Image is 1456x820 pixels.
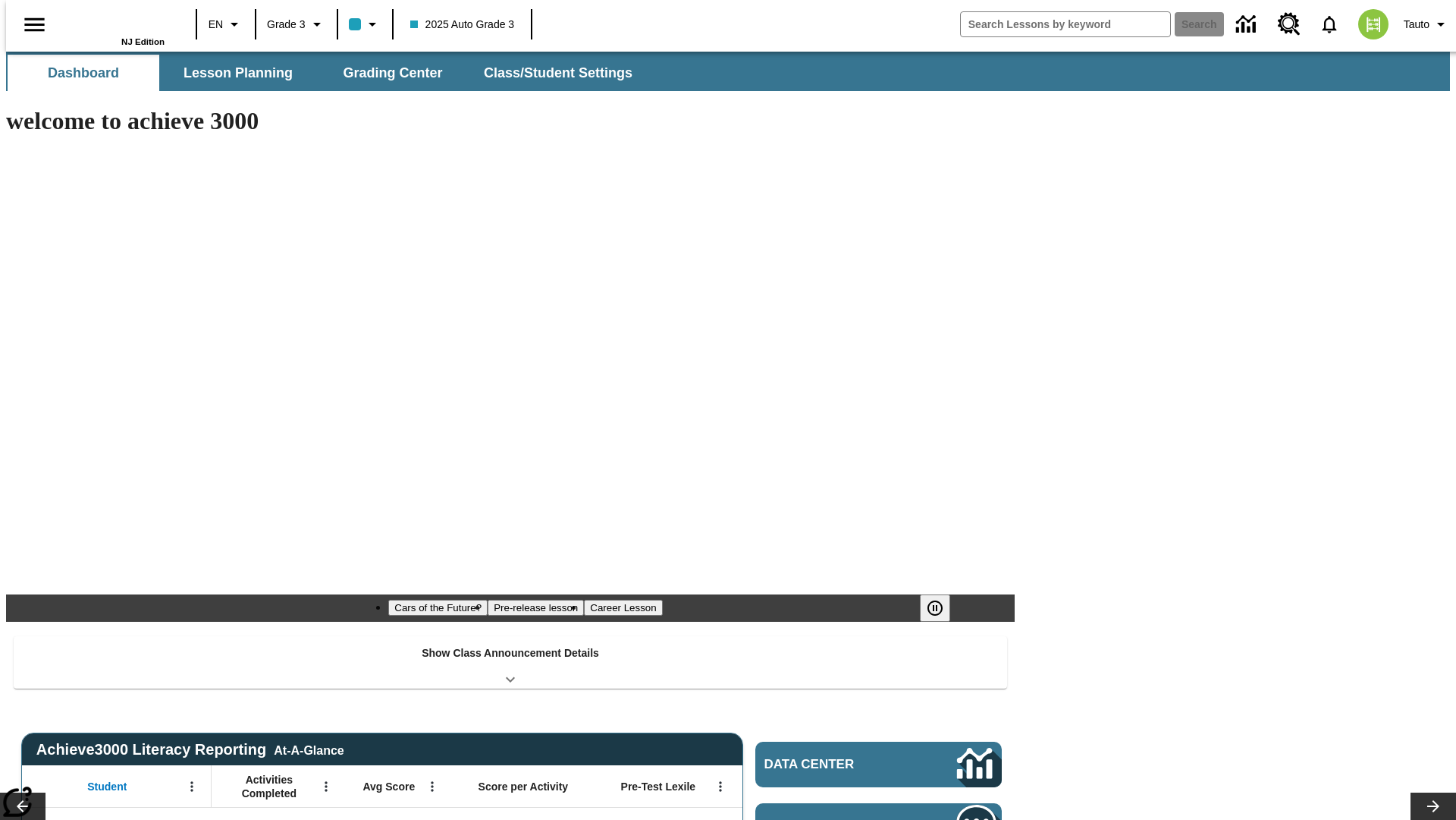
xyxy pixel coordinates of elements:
[48,65,119,82] span: Dashboard
[121,37,165,46] span: NJ Edition
[6,55,646,91] div: SubNavbar
[6,52,1450,91] div: SubNavbar
[709,775,732,798] button: Open Menu
[484,65,632,82] span: Class/Student Settings
[472,55,645,91] button: Class/Student Settings
[388,600,488,616] button: Slide 1 Cars of the Future?
[12,2,57,47] button: Open side menu
[584,600,662,616] button: Slide 3 Career Lesson
[87,780,127,793] span: Student
[66,7,165,37] a: Home
[315,775,337,798] button: Open Menu
[274,741,344,758] div: At-A-Glance
[1349,5,1398,44] button: Select a new avatar
[920,594,965,622] div: Pause
[410,17,515,33] span: 2025 Auto Grade 3
[14,636,1007,689] div: Show Class Announcement Details
[362,780,415,793] span: Avg Score
[162,55,314,91] button: Lesson Planning
[219,773,319,800] span: Activities Completed
[1404,17,1429,33] span: Tauto
[621,780,696,793] span: Pre-Test Lexile
[1227,4,1269,46] a: Data Center
[317,55,469,91] button: Grading Center
[261,11,332,38] button: Grade: Grade 3, Select a grade
[920,594,950,622] button: Pause
[421,775,444,798] button: Open Menu
[343,65,442,82] span: Grading Center
[267,17,306,33] span: Grade 3
[184,65,293,82] span: Lesson Planning
[755,742,1002,787] a: Data Center
[180,775,203,798] button: Open Menu
[1269,4,1310,45] a: Resource Center, Will open in new tab
[209,17,223,33] span: EN
[961,12,1170,36] input: search field
[6,107,1015,135] h1: welcome to achieve 3000
[8,55,159,91] button: Dashboard
[343,11,388,38] button: Class color is light blue. Change class color
[479,780,569,793] span: Score per Activity
[422,645,599,661] p: Show Class Announcement Details
[66,5,165,46] div: Home
[1310,5,1349,44] a: Notifications
[36,741,344,758] span: Achieve3000 Literacy Reporting
[1358,9,1389,39] img: avatar image
[202,11,250,38] button: Language: EN, Select a language
[488,600,584,616] button: Slide 2 Pre-release lesson
[1398,11,1456,38] button: Profile/Settings
[764,757,906,772] span: Data Center
[1410,793,1456,820] button: Lesson carousel, Next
